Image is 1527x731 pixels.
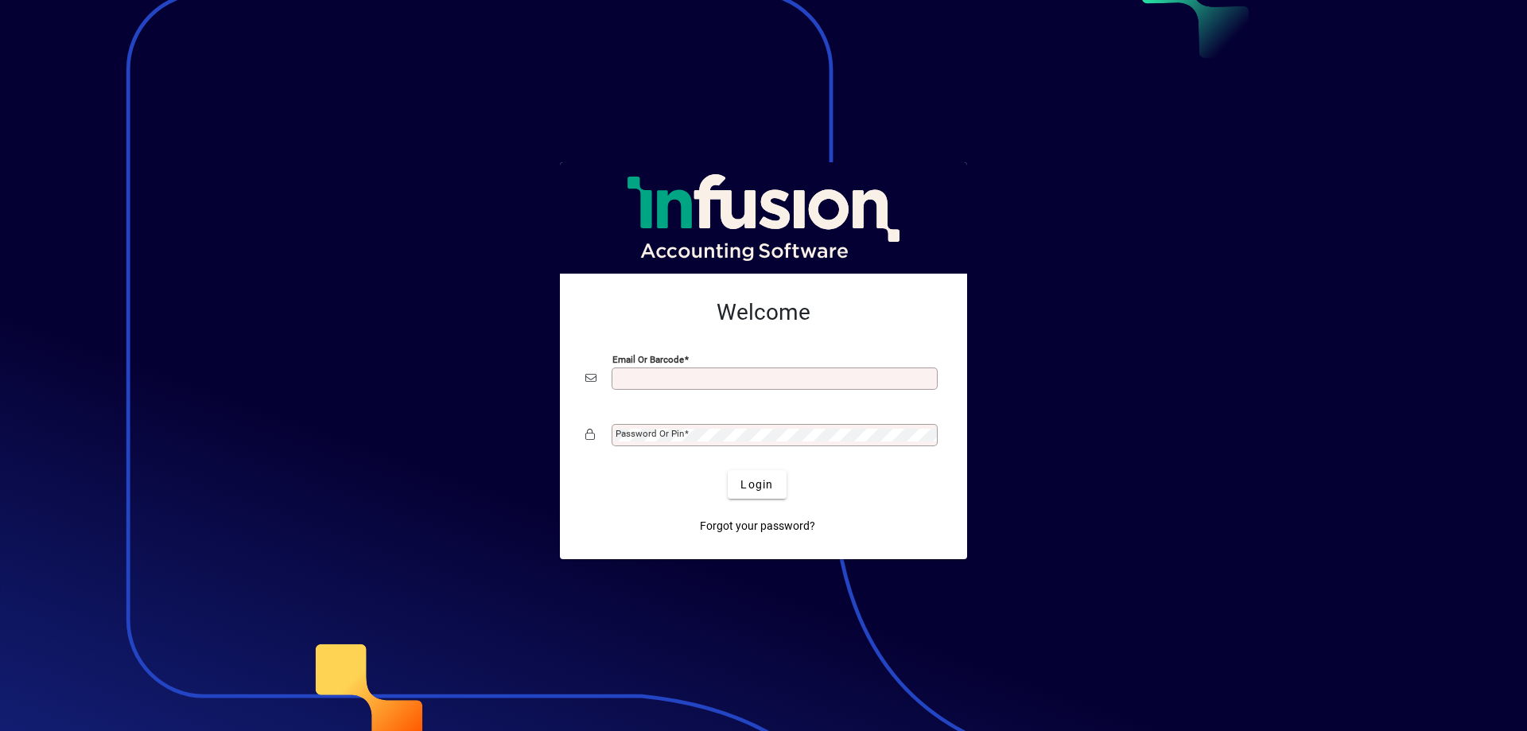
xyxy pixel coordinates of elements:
[585,299,942,326] h2: Welcome
[700,518,815,535] span: Forgot your password?
[728,470,786,499] button: Login
[612,354,684,365] mat-label: Email or Barcode
[694,511,822,540] a: Forgot your password?
[616,428,684,439] mat-label: Password or Pin
[740,476,773,493] span: Login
